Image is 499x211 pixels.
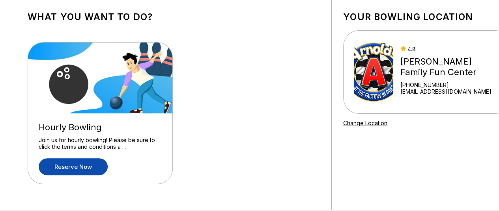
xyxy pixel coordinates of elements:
img: Hourly Bowling [28,43,173,113]
div: Hourly Bowling [39,122,162,133]
h1: What you want to do? [28,11,319,22]
a: Change Location [343,120,387,126]
div: Join us for hourly bowling! Please be sure to click the terms and conditions a ... [39,137,162,150]
a: Reserve now [39,158,108,175]
img: Arnold's Family Fun Center [354,43,393,102]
